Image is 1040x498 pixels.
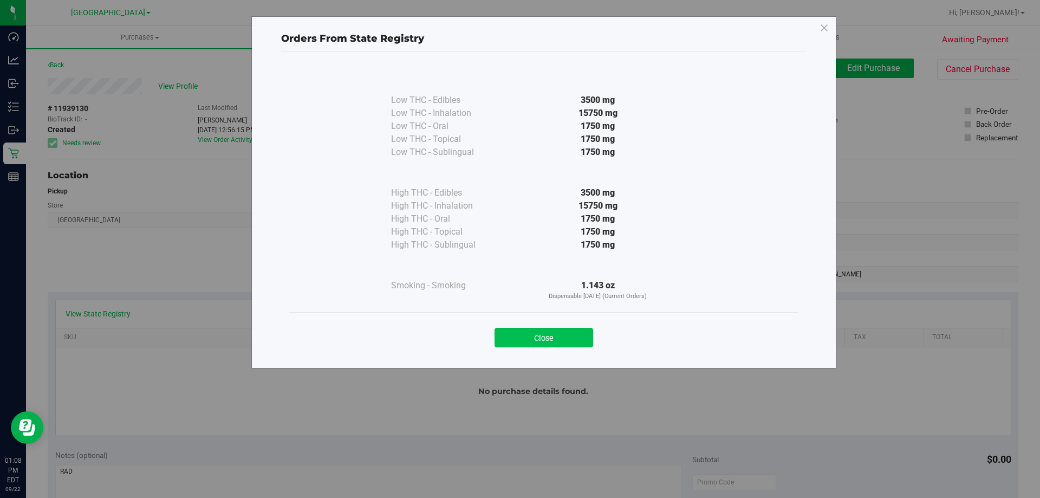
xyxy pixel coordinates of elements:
div: Low THC - Edibles [391,94,499,107]
div: High THC - Topical [391,225,499,238]
p: Dispensable [DATE] (Current Orders) [499,292,697,301]
iframe: Resource center [11,411,43,444]
div: Low THC - Topical [391,133,499,146]
div: Low THC - Oral [391,120,499,133]
div: 1.143 oz [499,279,697,301]
div: 15750 mg [499,199,697,212]
span: Orders From State Registry [281,33,424,44]
div: 15750 mg [499,107,697,120]
div: 3500 mg [499,94,697,107]
div: 1750 mg [499,146,697,159]
div: 1750 mg [499,212,697,225]
div: 1750 mg [499,225,697,238]
div: 3500 mg [499,186,697,199]
div: Smoking - Smoking [391,279,499,292]
div: 1750 mg [499,120,697,133]
div: High THC - Inhalation [391,199,499,212]
div: High THC - Edibles [391,186,499,199]
button: Close [495,328,593,347]
div: 1750 mg [499,238,697,251]
div: Low THC - Sublingual [391,146,499,159]
div: High THC - Oral [391,212,499,225]
div: 1750 mg [499,133,697,146]
div: Low THC - Inhalation [391,107,499,120]
div: High THC - Sublingual [391,238,499,251]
